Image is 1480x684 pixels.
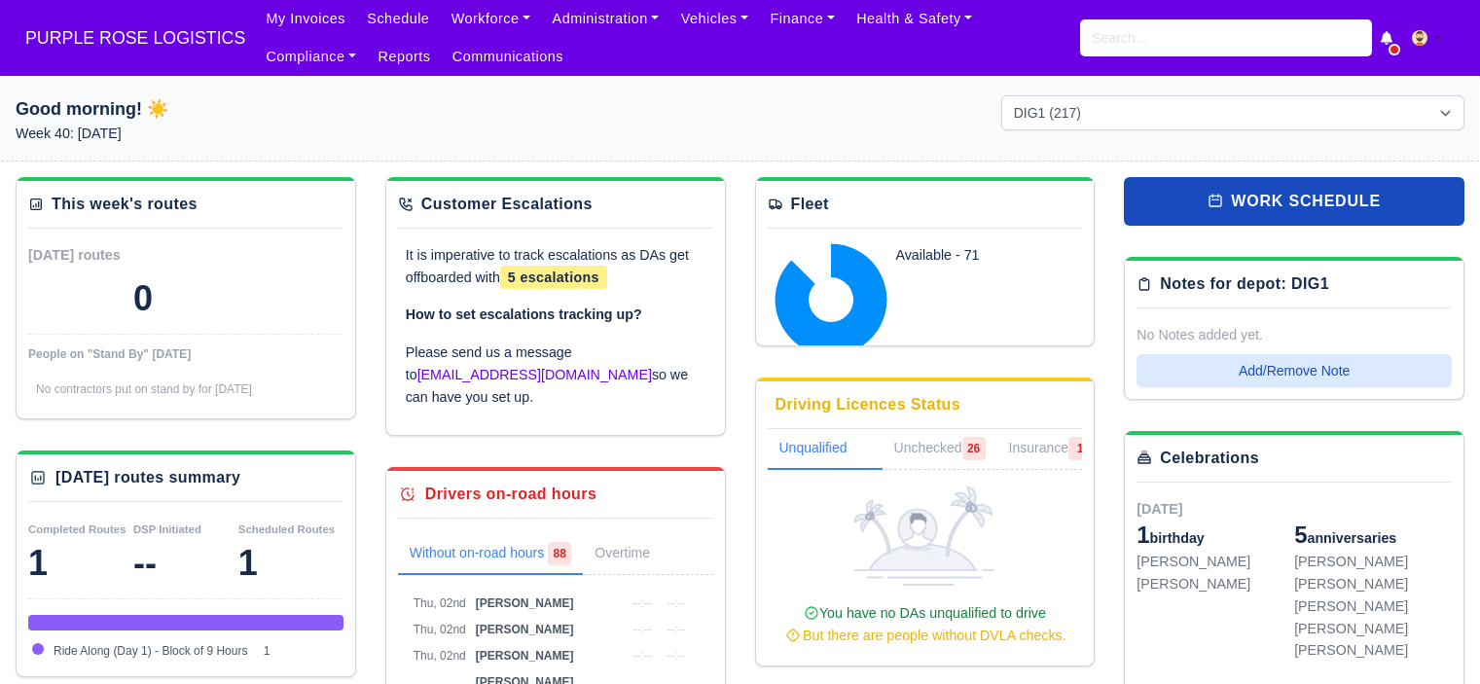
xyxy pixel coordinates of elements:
div: [PERSON_NAME] [1294,573,1452,595]
div: No Notes added yet. [1137,324,1452,346]
div: This week's routes [52,193,198,216]
a: Communications [442,38,575,76]
span: Thu, 02nd [414,596,466,610]
p: How to set escalations tracking up? [406,304,705,326]
div: Drivers on-road hours [425,483,596,506]
div: You have no DAs unqualified to drive [776,602,1075,647]
div: anniversaries [1294,520,1452,551]
div: birthday [1137,520,1294,551]
span: [DATE] [1137,501,1182,517]
a: Insurance [997,429,1103,470]
span: No contractors put on stand by for [DATE] [36,382,252,396]
div: [PERSON_NAME] [PERSON_NAME] [1137,551,1294,595]
div: [DATE] routes summary [55,466,240,489]
h1: Good morning! ☀️ [16,95,479,123]
span: [PERSON_NAME] [476,649,574,663]
a: [EMAIL_ADDRESS][DOMAIN_NAME] [417,367,652,382]
div: Driving Licences Status [776,393,961,416]
span: Thu, 02nd [414,649,466,663]
div: [PERSON_NAME] [1294,618,1452,640]
small: Completed Routes [28,523,126,535]
div: [PERSON_NAME] [1294,551,1452,573]
div: Available - 71 [896,244,1054,267]
span: 1 [1068,437,1092,460]
div: -- [133,544,238,583]
span: PURPLE ROSE LOGISTICS [16,18,255,57]
span: 5 escalations [500,266,607,289]
a: work schedule [1124,177,1464,226]
p: Week 40: [DATE] [16,123,479,145]
span: 5 [1294,522,1307,548]
a: Compliance [255,38,367,76]
span: --:-- [632,649,651,663]
span: Ride Along (Day 1) - Block of 9 Hours [54,644,247,658]
div: 0 [133,279,153,318]
input: Search... [1080,19,1372,56]
div: Customer Escalations [421,193,593,216]
div: Fleet [791,193,829,216]
a: Unqualified [768,429,883,470]
td: 1 [259,638,343,665]
span: 88 [548,542,571,565]
span: 26 [962,437,986,460]
p: Please send us a message to so we can have you set up. [406,342,705,408]
div: People on "Stand By" [DATE] [28,346,343,362]
small: Scheduled Routes [238,523,335,535]
div: But there are people without DVLA checks. [776,625,1075,647]
div: [PERSON_NAME] [1294,639,1452,662]
div: Ride Along (Day 1) - Block of 9 Hours [28,615,343,630]
div: [PERSON_NAME] [1294,595,1452,618]
a: Overtime [583,534,689,575]
div: 1 [238,544,343,583]
small: DSP Initiated [133,523,201,535]
div: [DATE] routes [28,244,186,267]
span: --:-- [632,596,651,610]
span: 1 [1137,522,1149,548]
span: Thu, 02nd [414,623,466,636]
div: 1 [28,544,133,583]
p: It is imperative to track escalations as DAs get offboarded with [406,244,705,289]
span: --:-- [667,623,685,636]
span: [PERSON_NAME] [476,623,574,636]
button: Add/Remove Note [1137,354,1452,387]
a: Unchecked [883,429,997,470]
span: --:-- [632,623,651,636]
span: [PERSON_NAME] [476,596,574,610]
span: --:-- [667,596,685,610]
span: --:-- [667,649,685,663]
a: PURPLE ROSE LOGISTICS [16,19,255,57]
a: Reports [367,38,441,76]
div: Notes for depot: DIG1 [1160,272,1329,296]
div: Celebrations [1160,447,1259,470]
a: Without on-road hours [398,534,584,575]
